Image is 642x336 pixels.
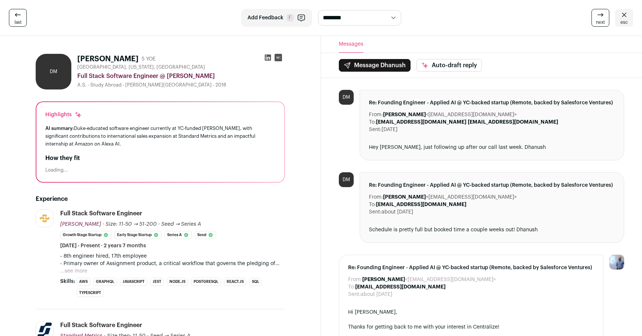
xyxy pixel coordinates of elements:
[369,193,383,201] dt: From:
[165,231,192,239] li: Series A
[609,255,624,270] img: 97332-medium_jpg
[60,267,87,275] button: ...see more
[339,172,354,187] div: DM
[14,19,22,25] span: last
[224,278,246,286] li: React.js
[142,55,156,63] div: 5 YOE
[348,323,594,331] div: Thanks for getting back to me with your interest in Centralize!
[369,99,615,107] span: Re: Founding Engineer - Applied AI @ YC-backed startup (Remote, backed by Salesforce Ventures)
[36,54,71,89] div: DM
[348,291,361,298] dt: Sent:
[348,309,594,316] div: Hi [PERSON_NAME],
[93,278,117,286] li: GraphQL
[77,54,139,64] h1: [PERSON_NAME]
[369,201,376,208] dt: To:
[249,278,262,286] li: SQL
[369,226,615,234] div: Schedule is pretty full but booked time a couple weeks out! Dhanush
[369,144,615,151] div: Hey [PERSON_NAME], just following up after our call last week. Dhanush
[339,90,354,105] div: DM
[362,276,496,283] dd: <[EMAIL_ADDRESS][DOMAIN_NAME]>
[77,64,205,70] span: [GEOGRAPHIC_DATA], [US_STATE], [GEOGRAPHIC_DATA]
[369,126,382,133] dt: Sent:
[77,278,90,286] li: AWS
[247,14,283,22] span: Add Feedback
[161,222,201,227] span: Seed → Series A
[77,289,104,297] li: TypeScript
[348,264,594,271] span: Re: Founding Engineer - Applied AI @ YC-backed startup (Remote, backed by Salesforce Ventures)
[77,82,285,88] div: A.S. - Study Abroad - [PERSON_NAME][GEOGRAPHIC_DATA] - 2018
[158,221,160,228] span: ·
[416,59,482,72] button: Auto-draft reply
[120,278,147,286] li: JavaScript
[383,195,426,200] b: [PERSON_NAME]
[195,231,216,239] li: Seed
[348,283,355,291] dt: To:
[60,278,75,285] span: Skills:
[361,291,392,298] dd: about [DATE]
[60,260,285,267] p: - Primary owner of Assignment product, a critical workflow that governs the pledging of borrower ...
[167,278,188,286] li: Node.js
[383,193,517,201] dd: <[EMAIL_ADDRESS][DOMAIN_NAME]>
[615,9,633,27] a: esc
[376,202,466,207] b: [EMAIL_ADDRESS][DOMAIN_NAME]
[383,112,426,117] b: [PERSON_NAME]
[45,154,275,163] h2: How they fit
[60,252,285,260] p: - 8th engineer hired, 17th employee
[383,111,517,118] dd: <[EMAIL_ADDRESS][DOMAIN_NAME]>
[60,231,111,239] li: Growth Stage Startup
[376,120,466,125] b: [EMAIL_ADDRESS][DOMAIN_NAME]
[369,118,376,126] dt: To:
[45,124,275,148] div: Duke-educated software engineer currently at YC-funded [PERSON_NAME], with significant contributi...
[114,231,162,239] li: Early Stage Startup
[60,321,142,329] div: Full Stack Software Engineer
[77,72,285,81] div: Full Stack Software Engineer @ [PERSON_NAME]
[60,222,101,227] span: [PERSON_NAME]
[241,9,312,27] button: Add Feedback F
[355,284,445,290] b: [EMAIL_ADDRESS][DOMAIN_NAME]
[468,120,558,125] b: [EMAIL_ADDRESS][DOMAIN_NAME]
[362,277,405,282] b: [PERSON_NAME]
[369,208,382,216] dt: Sent:
[103,222,157,227] span: · Size: 11-50 → 51-200
[369,111,383,118] dt: From:
[286,14,294,22] span: F
[596,19,605,25] span: next
[150,278,164,286] li: Jest
[9,9,27,27] a: last
[45,167,275,173] div: Loading...
[369,182,615,189] span: Re: Founding Engineer - Applied AI @ YC-backed startup (Remote, backed by Salesforce Ventures)
[191,278,221,286] li: PostgreSQL
[45,126,74,131] span: AI summary:
[36,195,285,203] h2: Experience
[60,209,142,218] div: Full Stack Software Engineer
[36,210,53,227] img: 14f38ffd5b686e0ea87a1bb7fc07e5ec13101e6af9e6e812d1f59d1d08323406.jpg
[591,9,609,27] a: next
[382,208,413,216] dd: about [DATE]
[348,276,362,283] dt: From:
[45,111,82,118] div: Highlights
[339,36,363,53] button: Messages
[382,126,398,133] dd: [DATE]
[620,19,628,25] span: esc
[339,59,411,72] button: Message Dhanush
[60,242,146,249] span: [DATE] - Present · 2 years 7 months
